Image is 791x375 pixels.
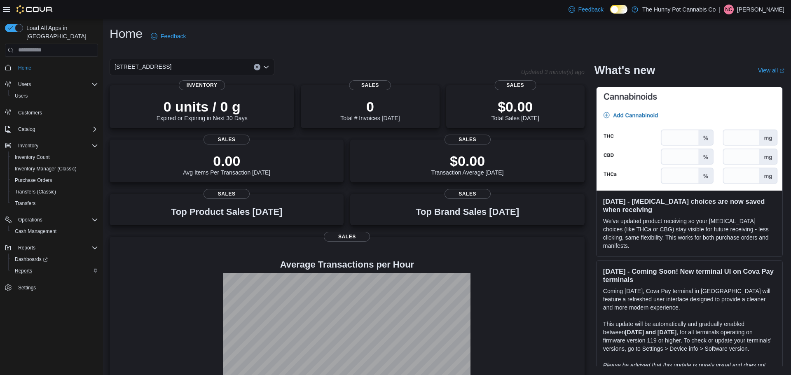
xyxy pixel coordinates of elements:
[18,65,31,71] span: Home
[23,24,98,40] span: Load All Apps in [GEOGRAPHIC_DATA]
[161,32,186,40] span: Feedback
[340,98,400,115] p: 0
[157,98,248,121] div: Expired or Expiring in Next 30 Days
[18,126,35,133] span: Catalog
[725,5,732,14] span: NC
[12,175,98,185] span: Purchase Orders
[15,63,35,73] a: Home
[8,254,101,265] a: Dashboards
[445,189,491,199] span: Sales
[12,152,53,162] a: Inventory Count
[18,81,31,88] span: Users
[12,152,98,162] span: Inventory Count
[719,5,721,14] p: |
[15,141,98,151] span: Inventory
[15,63,98,73] span: Home
[8,226,101,237] button: Cash Management
[12,266,35,276] a: Reports
[15,141,42,151] button: Inventory
[12,91,98,101] span: Users
[15,93,28,99] span: Users
[2,123,101,135] button: Catalog
[15,200,35,207] span: Transfers
[12,91,31,101] a: Users
[12,226,98,236] span: Cash Management
[431,153,504,169] p: $0.00
[12,175,56,185] a: Purchase Orders
[12,254,51,264] a: Dashboards
[758,67,784,74] a: View allExternal link
[603,197,776,214] h3: [DATE] - [MEDICAL_DATA] choices are now saved when receiving
[12,187,59,197] a: Transfers (Classic)
[18,142,38,149] span: Inventory
[157,98,248,115] p: 0 units / 0 g
[15,108,45,118] a: Customers
[521,69,585,75] p: Updated 3 minute(s) ago
[15,165,77,172] span: Inventory Manager (Classic)
[204,135,250,144] span: Sales
[18,245,35,251] span: Reports
[254,64,260,70] button: Clear input
[15,283,39,293] a: Settings
[15,215,98,225] span: Operations
[625,329,676,335] strong: [DATE] and [DATE]
[183,153,270,169] p: 0.00
[15,124,98,134] span: Catalog
[431,153,504,176] div: Transaction Average [DATE]
[603,287,776,312] p: Coming [DATE], Cova Pay terminal in [GEOGRAPHIC_DATA] will feature a refreshed user interface des...
[2,107,101,119] button: Customers
[15,189,56,195] span: Transfers (Classic)
[12,254,98,264] span: Dashboards
[171,207,282,217] h3: Top Product Sales [DATE]
[12,164,98,174] span: Inventory Manager (Classic)
[110,26,143,42] h1: Home
[8,198,101,209] button: Transfers
[494,80,536,90] span: Sales
[594,64,655,77] h2: What's new
[642,5,716,14] p: The Hunny Pot Cannabis Co
[724,5,734,14] div: Nick Cirinna
[8,151,101,163] button: Inventory Count
[610,5,627,14] input: Dark Mode
[491,98,539,115] p: $0.00
[8,175,101,186] button: Purchase Orders
[603,320,776,353] p: This update will be automatically and gradually enabled between , for all terminals operating on ...
[779,68,784,73] svg: External link
[349,80,391,90] span: Sales
[263,64,269,70] button: Open list of options
[15,124,38,134] button: Catalog
[12,198,98,208] span: Transfers
[15,107,98,118] span: Customers
[2,62,101,74] button: Home
[12,226,60,236] a: Cash Management
[8,90,101,102] button: Users
[15,268,32,274] span: Reports
[8,265,101,277] button: Reports
[15,154,50,161] span: Inventory Count
[445,135,491,144] span: Sales
[116,260,578,270] h4: Average Transactions per Hour
[15,79,98,89] span: Users
[8,186,101,198] button: Transfers (Classic)
[416,207,519,217] h3: Top Brand Sales [DATE]
[2,140,101,151] button: Inventory
[115,62,171,72] span: [STREET_ADDRESS]
[2,242,101,254] button: Reports
[8,163,101,175] button: Inventory Manager (Classic)
[179,80,225,90] span: Inventory
[15,282,98,293] span: Settings
[18,284,36,291] span: Settings
[18,217,42,223] span: Operations
[15,243,98,253] span: Reports
[147,28,189,44] a: Feedback
[340,98,400,121] div: Total # Invoices [DATE]
[5,58,98,315] nav: Complex example
[2,79,101,90] button: Users
[2,282,101,293] button: Settings
[12,198,39,208] a: Transfers
[15,243,39,253] button: Reports
[491,98,539,121] div: Total Sales [DATE]
[18,109,42,116] span: Customers
[15,79,34,89] button: Users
